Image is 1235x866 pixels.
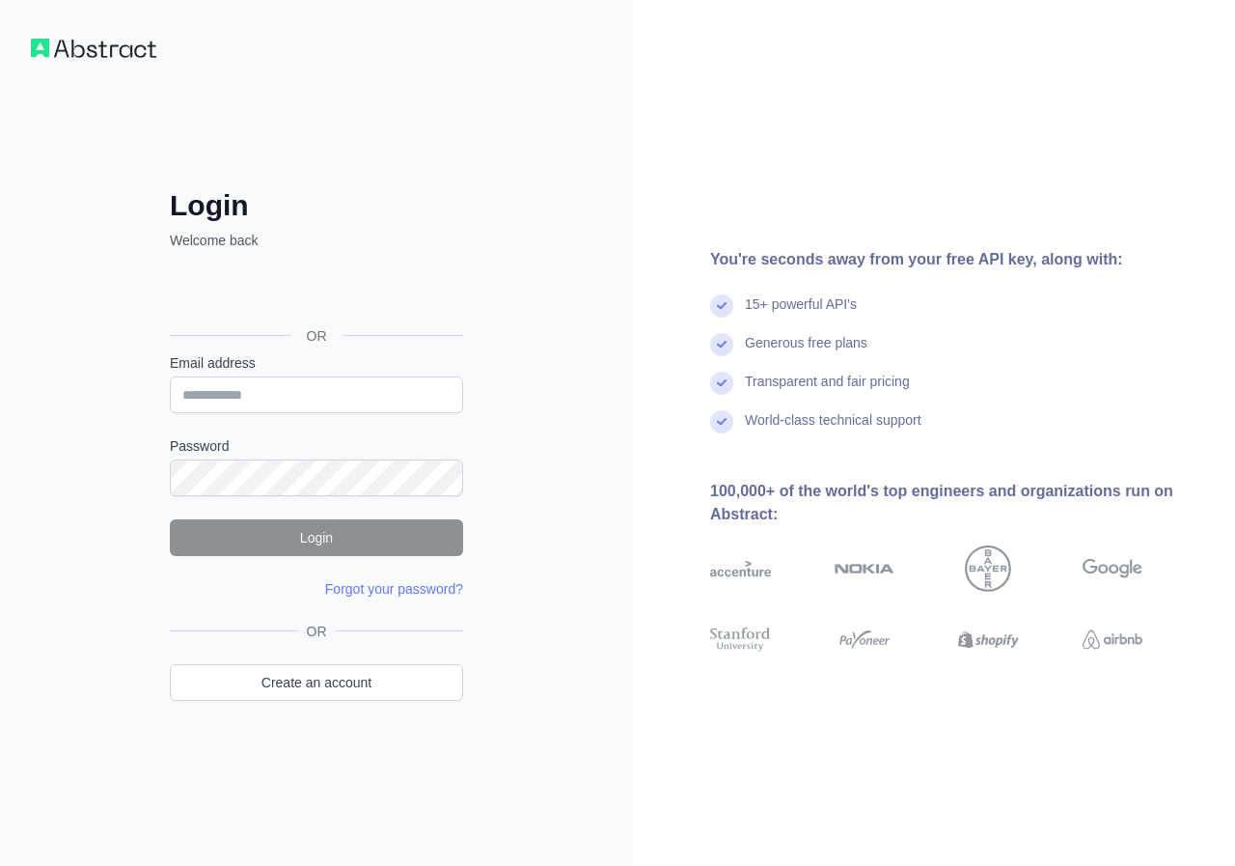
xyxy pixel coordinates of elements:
[170,436,463,456] label: Password
[710,248,1204,271] div: You're seconds away from your free API key, along with:
[835,625,895,655] img: payoneer
[160,271,469,314] iframe: Bouton "Se connecter avec Google"
[745,410,921,449] div: World-class technical support
[710,545,771,592] img: accenture
[710,410,733,433] img: check mark
[1083,545,1143,592] img: google
[958,625,1019,655] img: shopify
[710,480,1204,526] div: 100,000+ of the world's top engineers and organizations run on Abstract:
[170,188,463,223] h2: Login
[31,39,156,58] img: Workflow
[170,353,463,373] label: Email address
[710,372,733,395] img: check mark
[170,519,463,556] button: Login
[170,664,463,701] a: Create an account
[710,294,733,318] img: check mark
[710,333,733,356] img: check mark
[299,622,335,641] span: OR
[835,545,895,592] img: nokia
[965,545,1011,592] img: bayer
[1083,625,1143,655] img: airbnb
[745,372,910,410] div: Transparent and fair pricing
[170,231,463,250] p: Welcome back
[710,625,771,655] img: stanford university
[745,294,857,333] div: 15+ powerful API's
[291,326,343,346] span: OR
[745,333,867,372] div: Generous free plans
[325,581,463,597] a: Forgot your password?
